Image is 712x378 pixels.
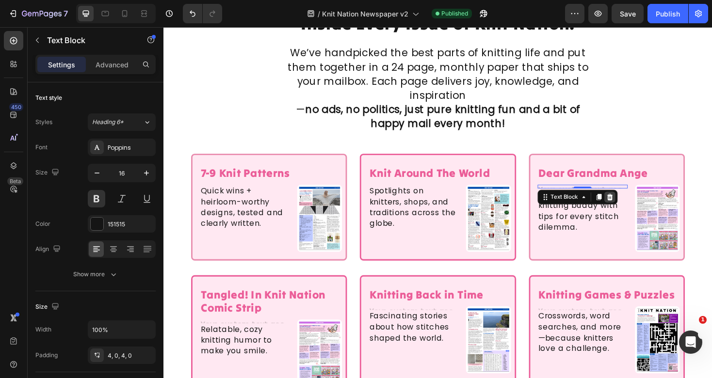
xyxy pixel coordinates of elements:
[656,9,680,19] div: Publish
[108,351,153,360] div: 4, 0, 4, 0
[500,296,548,367] img: [object Object]
[409,176,442,185] div: Text Block
[322,9,408,19] span: Knit Nation Newspaper v2
[321,296,368,367] img: gempages_469073928304723166-c9e5ae4f-b29e-47f9-b49f-0b8e7142c5f0.png
[398,148,547,162] p: Dear Grandma Ange
[35,243,63,256] div: Align
[679,331,702,354] iframe: Intercom live chat
[73,269,118,279] div: Show more
[218,301,312,335] p: Fascinating stories about how stitches shaped the world.
[35,94,62,102] div: Text style
[108,143,153,152] div: Poppins
[35,351,58,360] div: Padding
[64,8,68,19] p: 7
[35,118,52,126] div: Styles
[163,27,712,378] iframe: Design area
[108,220,153,229] div: 151515
[699,316,707,324] span: 1
[218,277,367,291] p: Knitting Back in Time
[35,143,48,152] div: Font
[35,300,61,314] div: Size
[88,113,156,131] button: Heading 6*
[321,167,368,238] img: [object Object]
[7,177,23,185] div: Beta
[35,325,51,334] div: Width
[318,9,320,19] span: /
[47,34,129,46] p: Text Block
[647,4,688,23] button: Publish
[183,4,222,23] div: Undo/Redo
[218,168,312,214] p: Spotlights on knitters, shops, and traditions across the globe.
[35,266,156,283] button: Show more
[35,220,50,228] div: Color
[9,103,23,111] div: 450
[35,166,61,179] div: Size
[4,4,72,23] button: 7
[398,277,547,291] p: Knitting Games & Puzzles
[620,10,636,18] span: Save
[398,172,491,218] p: Your witty, wise knitting buddy with tips for every stitch dilemma.
[92,118,124,126] span: Heading 6*
[218,148,367,162] p: Knit Around The World
[88,321,155,338] input: Auto
[500,167,548,238] img: [object Object]
[96,60,129,70] p: Advanced
[441,9,468,18] span: Published
[398,301,491,347] p: Crosswords, word searches, and more—because knitters love a challenge.
[48,60,75,70] p: Settings
[612,4,644,23] button: Save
